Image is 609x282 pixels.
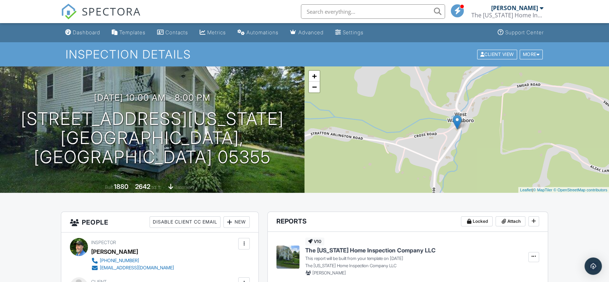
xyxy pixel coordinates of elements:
div: The Vermont Home Inspection Company LLC [471,12,543,19]
img: The Best Home Inspection Software - Spectora [61,4,77,19]
div: Dashboard [73,29,100,35]
a: Settings [332,26,366,39]
a: Support Center [495,26,547,39]
div: [PERSON_NAME] [491,4,538,12]
span: Inspector [91,240,116,245]
a: © OpenStreetMap contributors [554,188,607,192]
a: © MapTiler [533,188,552,192]
a: Zoom out [309,82,320,92]
a: Contacts [154,26,191,39]
span: SPECTORA [82,4,141,19]
h3: People [61,212,258,233]
div: Templates [119,29,146,35]
h1: [STREET_ADDRESS][US_STATE] [GEOGRAPHIC_DATA], [GEOGRAPHIC_DATA] 05355 [12,109,293,166]
span: Built [105,185,113,190]
a: Zoom in [309,71,320,82]
div: Settings [343,29,364,35]
a: SPECTORA [61,10,141,25]
span: sq. ft. [151,185,161,190]
span: basement [174,185,194,190]
input: Search everything... [301,4,445,19]
div: Support Center [505,29,544,35]
div: Contacts [165,29,188,35]
a: [PHONE_NUMBER] [91,257,174,264]
a: Leaflet [520,188,532,192]
a: Dashboard [62,26,103,39]
div: More [520,49,543,59]
div: Metrics [207,29,226,35]
a: Advanced [287,26,326,39]
a: Automations (Basic) [235,26,281,39]
div: Open Intercom Messenger [584,257,602,275]
div: Advanced [298,29,324,35]
div: Automations [246,29,279,35]
div: 1880 [114,183,128,190]
div: Disable Client CC Email [150,216,221,228]
h1: Inspection Details [66,48,543,61]
div: New [223,216,250,228]
div: [PERSON_NAME] [91,246,138,257]
div: 2642 [135,183,150,190]
a: Metrics [197,26,229,39]
div: [EMAIL_ADDRESS][DOMAIN_NAME] [100,265,174,271]
div: [PHONE_NUMBER] [100,258,139,264]
a: [EMAIL_ADDRESS][DOMAIN_NAME] [91,264,174,272]
h3: [DATE] 10:00 am - 8:00 pm [94,93,210,103]
a: Client View [476,51,519,57]
div: | [518,187,609,193]
a: Templates [109,26,148,39]
div: Client View [477,49,517,59]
